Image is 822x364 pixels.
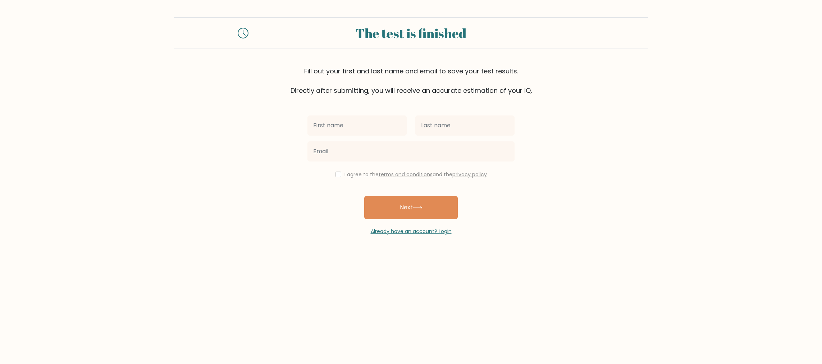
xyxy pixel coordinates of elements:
[257,23,565,43] div: The test is finished
[344,171,487,178] label: I agree to the and the
[379,171,433,178] a: terms and conditions
[307,115,407,136] input: First name
[452,171,487,178] a: privacy policy
[371,228,452,235] a: Already have an account? Login
[364,196,458,219] button: Next
[174,66,648,95] div: Fill out your first and last name and email to save your test results. Directly after submitting,...
[415,115,515,136] input: Last name
[307,141,515,161] input: Email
